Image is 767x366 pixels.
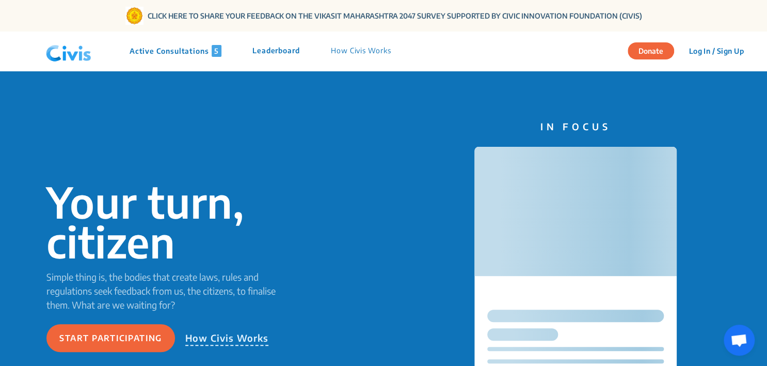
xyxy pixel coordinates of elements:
[724,325,755,356] a: Open chat
[148,10,642,21] a: CLICK HERE TO SHARE YOUR FEEDBACK ON THE VIKASIT MAHARASHTRA 2047 SURVEY SUPPORTED BY CIVIC INNOV...
[42,36,95,67] img: navlogo.png
[46,270,282,312] p: Simple thing is, the bodies that create laws, rules and regulations seek feedback from us, the ci...
[212,45,221,57] span: 5
[46,182,282,262] p: Your turn, citizen
[252,45,300,57] p: Leaderboard
[628,42,674,59] button: Donate
[185,331,269,346] p: How Civis Works
[46,324,175,352] button: Start participating
[628,45,682,55] a: Donate
[331,45,391,57] p: How Civis Works
[130,45,221,57] p: Active Consultations
[125,7,143,25] img: Gom Logo
[474,119,677,133] p: IN FOCUS
[682,43,750,59] button: Log In / Sign Up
